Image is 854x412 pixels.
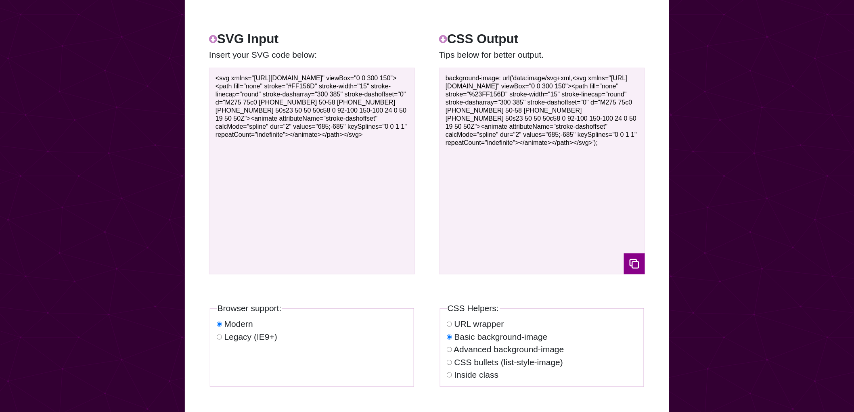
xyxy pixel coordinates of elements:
label: URL wrapper [454,319,504,328]
label: Legacy (IE9+) [224,332,277,341]
label: Modern [224,319,253,328]
label: Inside class [454,370,499,379]
textarea: background-image: url('data:image/svg+xml,<svg xmlns="[URL][DOMAIN_NAME]" viewBox="0 0 300 150"><... [439,68,645,274]
h2: CSS Output [439,29,645,48]
p: Tips below for better output. [439,48,645,61]
label: CSS bullets (list-style-image) [454,358,563,367]
legend: CSS Helpers: [447,302,500,315]
label: Basic background-image [454,332,548,341]
h2: SVG Input [209,29,415,48]
label: Advanced background-image [454,345,564,354]
legend: Browser support: [217,302,283,315]
p: Insert your SVG code below: [209,48,415,61]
